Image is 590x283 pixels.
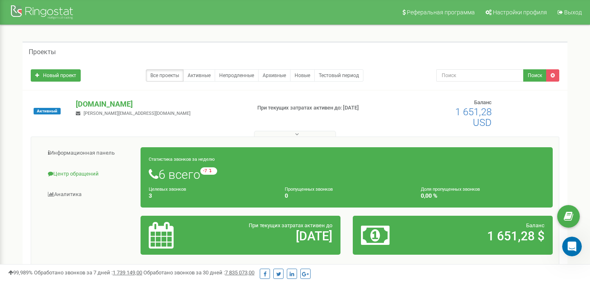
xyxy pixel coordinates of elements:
span: Выход [564,9,582,16]
small: Целевых звонков [149,187,186,192]
a: Информационная панель [37,143,141,163]
a: Тестовый период [314,69,363,82]
small: -7 [200,167,217,175]
iframe: Intercom live chat [562,237,582,256]
a: Непродленные [215,69,259,82]
a: Новый проект [31,69,81,82]
a: Все проекты [146,69,184,82]
a: Активные [183,69,215,82]
input: Поиск [436,69,524,82]
small: Пропущенных звонков [285,187,333,192]
h2: 1 651,28 $ [426,229,545,243]
p: [DOMAIN_NAME] [76,99,244,110]
span: Реферальная программа [407,9,475,16]
h1: 6 всего [149,167,545,181]
span: Баланс [474,99,492,105]
span: [PERSON_NAME][EMAIL_ADDRESS][DOMAIN_NAME] [84,111,191,116]
small: Статистика звонков за неделю [149,157,215,162]
span: При текущих затратах активен до [249,222,332,228]
u: 1 739 149,00 [113,269,142,276]
a: Новые [290,69,315,82]
p: При текущих затратах активен до: [DATE] [257,104,380,112]
h5: Проекты [29,48,56,56]
h4: 0 [285,193,408,199]
span: Обработано звонков за 7 дней : [34,269,142,276]
span: Баланс [526,222,545,228]
u: 7 835 073,00 [225,269,254,276]
h2: [DATE] [214,229,332,243]
span: Активный [34,108,61,114]
a: Аналитика [37,185,141,205]
span: 1 651,28 USD [455,106,492,128]
button: Поиск [523,69,547,82]
small: Доля пропущенных звонков [421,187,480,192]
span: Обработано звонков за 30 дней : [143,269,254,276]
a: Центр обращений [37,164,141,184]
h4: 3 [149,193,272,199]
a: Архивные [258,69,290,82]
span: Настройки профиля [493,9,547,16]
span: 99,989% [8,269,33,276]
h4: 0,00 % [421,193,545,199]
